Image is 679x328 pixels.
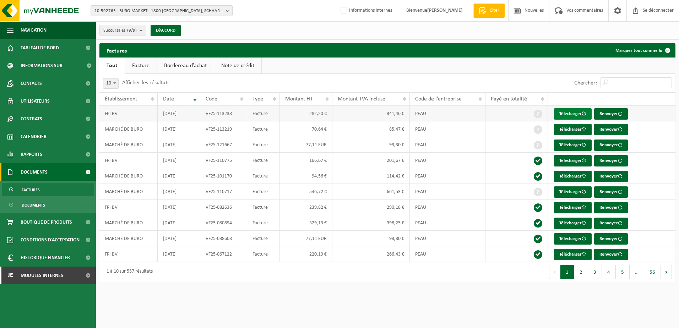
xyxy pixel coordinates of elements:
[163,96,174,102] span: Date
[554,186,592,198] a: Télécharger
[332,153,410,168] td: 201,67 €
[602,265,616,279] button: 4
[280,121,332,137] td: 70,64 €
[410,246,485,262] td: PEAU
[339,5,392,16] label: Informations internes
[99,153,158,168] td: FPI BV
[599,174,618,179] font: Renvoyer
[488,7,501,14] span: Citer
[332,121,410,137] td: 85,47 €
[594,155,628,166] button: Renvoyer
[103,78,118,88] span: 10
[158,184,200,199] td: [DATE]
[410,184,485,199] td: PEAU
[94,6,223,16] span: 10-592765 - BURO MARKET - 1800 [GEOGRAPHIC_DATA], SCHAARBEEKLEI 585
[594,202,628,213] button: Renvoyer
[103,266,153,278] div: 1 à 10 sur 557 résultats
[644,265,661,279] button: 56
[594,140,628,151] button: Renvoyer
[332,106,410,121] td: 341,46 €
[247,184,280,199] td: Facture
[200,168,247,184] td: VF25-101170
[599,252,618,257] font: Renvoyer
[99,43,134,57] h2: Factures
[247,137,280,153] td: Facture
[285,96,313,102] span: Montant HT
[21,110,42,128] span: Contrats
[21,267,63,284] span: Modules internes
[21,21,47,39] span: Navigation
[158,106,200,121] td: [DATE]
[410,199,485,215] td: PEAU
[615,48,662,53] font: Marquer tout comme lu
[151,25,181,36] button: D’ACCORD
[125,58,157,74] a: Facture
[158,215,200,231] td: [DATE]
[554,233,592,245] a: Télécharger
[22,183,40,197] span: Factures
[247,231,280,246] td: Facture
[332,231,410,246] td: 93,30 €
[332,137,410,153] td: 93,30 €
[21,231,80,249] span: Conditions d’acceptation
[280,199,332,215] td: 239,82 €
[158,231,200,246] td: [DATE]
[280,231,332,246] td: 77,11 EUR
[410,168,485,184] td: PEAU
[338,96,385,102] span: Montant TVA incluse
[559,143,582,147] font: Télécharger
[560,265,574,279] button: 1
[332,168,410,184] td: 114,42 €
[554,249,592,260] a: Télécharger
[559,252,582,257] font: Télécharger
[610,43,675,58] button: Marquer tout comme lu
[206,96,217,102] span: Code
[415,96,462,102] span: Code de l’entreprise
[99,246,158,262] td: FPI BV
[594,124,628,135] button: Renvoyer
[200,106,247,121] td: VF25-113238
[588,265,602,279] button: 3
[157,58,214,74] a: Bordereau d’achat
[21,163,48,181] span: Documents
[21,75,42,92] span: Contacts
[554,155,592,166] a: Télécharger
[410,153,485,168] td: PEAU
[252,96,263,102] span: Type
[21,249,70,267] span: Historique financier
[21,92,50,110] span: Utilisateurs
[630,265,644,279] span: …
[158,137,200,153] td: [DATE]
[103,25,137,36] span: Succursales
[247,121,280,137] td: Facture
[99,168,158,184] td: MARCHÉ DE BURO
[280,137,332,153] td: 77,11 EUR
[332,199,410,215] td: 290,18 €
[247,246,280,262] td: Facture
[99,231,158,246] td: MARCHÉ DE BURO
[280,106,332,121] td: 282,20 €
[427,8,463,13] strong: [PERSON_NAME]
[200,231,247,246] td: VF25-088608
[280,215,332,231] td: 329,13 €
[554,171,592,182] a: Télécharger
[280,184,332,199] td: 546,72 €
[599,190,618,194] font: Renvoyer
[661,265,672,279] button: Prochain
[280,168,332,184] td: 94,56 €
[594,186,628,198] button: Renvoyer
[21,213,72,231] span: Boutique de produits
[99,137,158,153] td: MARCHÉ DE BURO
[158,153,200,168] td: [DATE]
[594,218,628,229] button: Renvoyer
[21,39,59,57] span: Tableau de bord
[410,215,485,231] td: PEAU
[599,127,618,132] font: Renvoyer
[332,215,410,231] td: 398,25 €
[549,265,560,279] button: Précédent
[599,205,618,210] font: Renvoyer
[247,153,280,168] td: Facture
[122,80,169,86] label: Afficher les résultats
[559,205,582,210] font: Télécharger
[99,121,158,137] td: MARCHÉ DE BURO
